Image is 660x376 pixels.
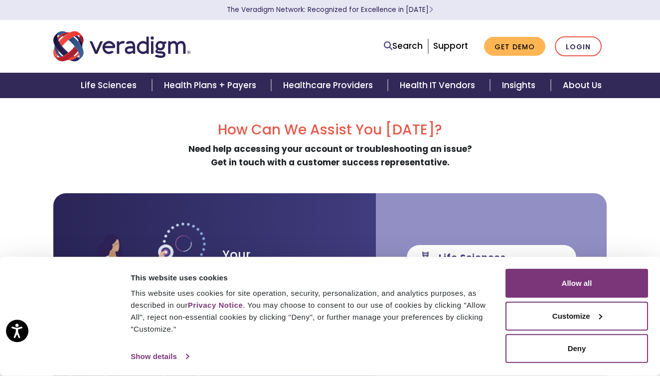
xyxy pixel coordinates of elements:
button: Customize [505,301,648,330]
span: Learn More [429,5,433,14]
a: Support [433,40,468,52]
a: Privacy Notice [188,301,243,309]
a: Login [555,36,602,57]
a: Life Sciences [69,73,152,98]
h3: Your satisfaction is our priority [222,248,325,291]
a: Insights [490,73,550,98]
strong: Need help accessing your account or troubleshooting an issue? Get in touch with a customer succes... [188,143,472,168]
a: Health IT Vendors [388,73,490,98]
a: About Us [551,73,614,98]
a: Health Plans + Payers [152,73,271,98]
img: Veradigm logo [53,30,190,63]
button: Allow all [505,269,648,298]
h2: How Can We Assist You [DATE]? [53,122,607,138]
a: Search [384,39,423,53]
div: This website uses cookies for site operation, security, personalization, and analytics purposes, ... [131,287,494,335]
a: Healthcare Providers [271,73,388,98]
iframe: Drift Chat Widget [469,304,648,364]
a: Get Demo [484,37,545,56]
a: The Veradigm Network: Recognized for Excellence in [DATE]Learn More [227,5,433,14]
a: Show details [131,349,188,364]
div: This website uses cookies [131,271,494,283]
